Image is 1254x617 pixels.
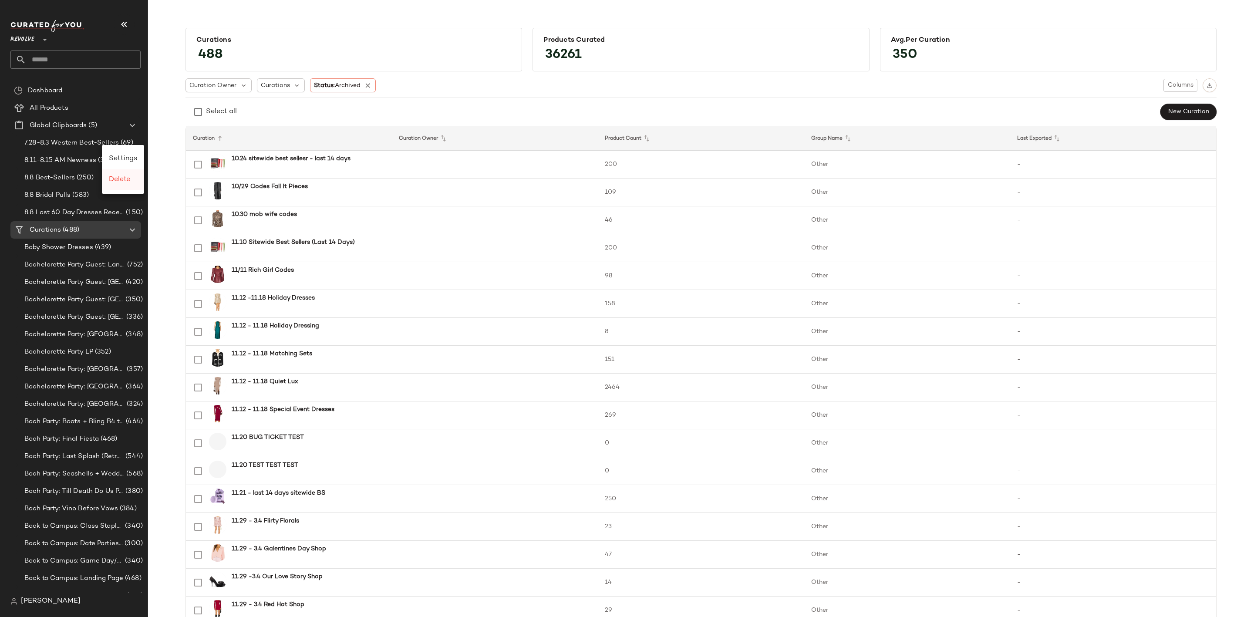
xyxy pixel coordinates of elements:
[392,126,598,151] th: Curation Owner
[1160,104,1217,120] button: New Curation
[804,126,1010,151] th: Group Name
[118,504,137,514] span: (384)
[125,260,143,270] span: (752)
[804,234,1010,262] td: Other
[1168,108,1209,115] span: New Curation
[30,225,61,235] span: Curations
[24,382,124,392] span: Bachelorette Party: [GEOGRAPHIC_DATA]
[30,121,87,131] span: Global Clipboards
[24,243,93,253] span: Baby Shower Dresses
[804,206,1010,234] td: Other
[1163,79,1197,92] button: Columns
[109,176,130,183] span: Delete
[1010,541,1216,569] td: -
[24,260,125,270] span: Bachelorette Party Guest: Landing Page
[598,318,804,346] td: 8
[1010,401,1216,429] td: -
[124,417,143,427] span: (464)
[24,417,124,427] span: Bach Party: Boots + Bling B4 the Ring
[314,81,361,90] span: Status:
[1167,82,1193,89] span: Columns
[125,469,143,479] span: (568)
[804,262,1010,290] td: Other
[232,349,312,358] b: 11.12 - 11.18 Matching Sets
[598,457,804,485] td: 0
[232,321,319,330] b: 11.12 - 11.18 Holiday Dressing
[125,399,143,409] span: (324)
[598,262,804,290] td: 98
[124,295,143,305] span: (350)
[1010,374,1216,401] td: -
[71,190,89,200] span: (583)
[30,103,68,113] span: All Products
[10,30,34,45] span: Revolve
[10,20,84,32] img: cfy_white_logo.C9jOOHJF.svg
[232,600,304,609] b: 11.29 - 3.4 Red Hot Shop
[123,573,142,583] span: (468)
[884,39,926,71] span: 350
[598,179,804,206] td: 109
[24,138,119,148] span: 7.28-8.3 Western Best-Sellers
[10,598,17,605] img: svg%3e
[598,401,804,429] td: 269
[99,434,117,444] span: (468)
[1010,290,1216,318] td: -
[335,82,361,89] span: Archived
[24,399,125,409] span: Bachelorette Party: [GEOGRAPHIC_DATA]
[232,405,334,414] b: 11.12 - 11.18 Special Event Dresses
[24,312,125,322] span: Bachelorette Party Guest: [GEOGRAPHIC_DATA]
[24,539,123,549] span: Back to Campus: Date Parties & Semi Formals
[543,36,858,44] div: Products Curated
[24,591,125,601] span: Back to Campus: Night Out/House Parties
[1010,485,1216,513] td: -
[232,489,325,498] b: 11.21 - last 14 days sitewide BS
[804,457,1010,485] td: Other
[804,429,1010,457] td: Other
[189,81,236,90] span: Curation Owner
[598,151,804,179] td: 200
[1207,82,1213,88] img: svg%3e
[87,121,97,131] span: (5)
[24,155,96,165] span: 8.11-8.15 AM Newness
[1010,234,1216,262] td: -
[124,486,143,496] span: (380)
[804,513,1010,541] td: Other
[125,591,143,601] span: (416)
[124,382,143,392] span: (364)
[125,312,143,322] span: (336)
[75,173,94,183] span: (250)
[24,295,124,305] span: Bachelorette Party Guest: [GEOGRAPHIC_DATA]
[804,569,1010,597] td: Other
[598,429,804,457] td: 0
[24,469,125,479] span: Bach Party: Seashells + Wedding Bells
[804,151,1010,179] td: Other
[24,347,93,357] span: Bachelorette Party LP
[598,569,804,597] td: 14
[24,504,118,514] span: Bach Party: Vino Before Vows
[189,39,232,71] span: 488
[24,556,123,566] span: Back to Campus: Game Day/Tailgates
[598,374,804,401] td: 2464
[232,238,355,247] b: 11.10 Sitewide Best Sellers (Last 14 Days)
[1010,206,1216,234] td: -
[598,485,804,513] td: 250
[1010,262,1216,290] td: -
[804,485,1010,513] td: Other
[598,290,804,318] td: 158
[1010,346,1216,374] td: -
[24,173,75,183] span: 8.8 Best-Sellers
[232,154,351,163] b: 10.24 sitewide best sellesr - last 14 days
[125,364,143,374] span: (357)
[232,266,294,275] b: 11/11 Rich Girl Codes
[232,461,298,470] b: 11.20 TEST TEST TEST
[24,434,99,444] span: Bach Party: Final Fiesta
[21,596,81,607] span: [PERSON_NAME]
[232,516,299,526] b: 11.29 - 3.4 Flirty Florals
[93,347,111,357] span: (352)
[1010,429,1216,457] td: -
[804,374,1010,401] td: Other
[598,234,804,262] td: 200
[804,318,1010,346] td: Other
[124,208,143,218] span: (150)
[109,155,137,162] span: Settings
